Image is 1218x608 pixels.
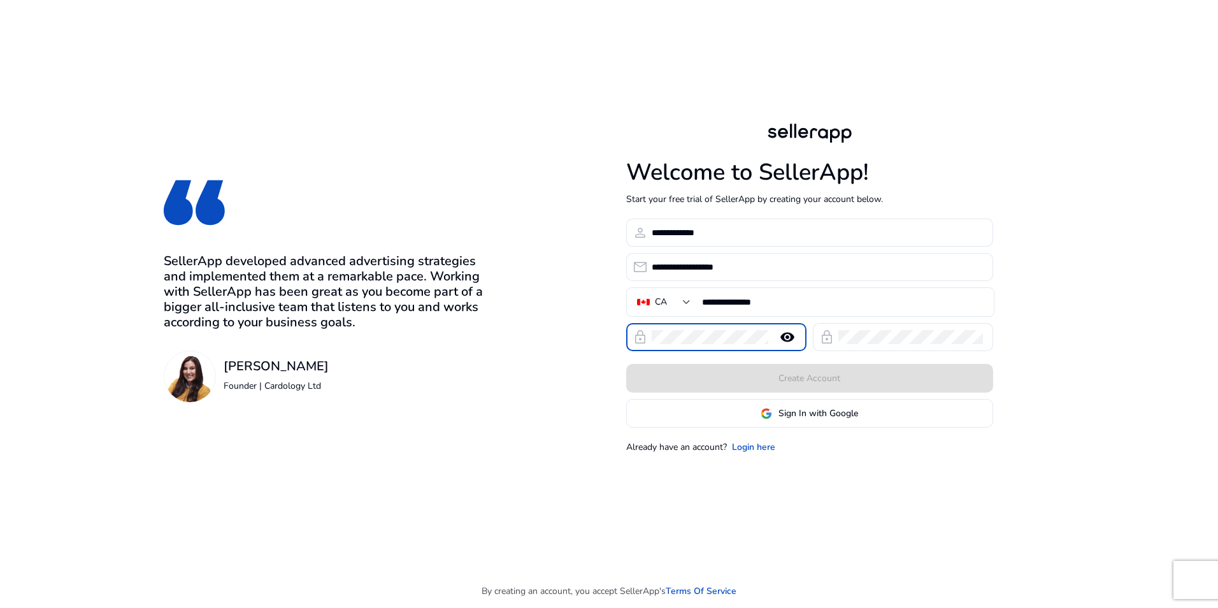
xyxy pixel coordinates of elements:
p: Already have an account? [626,440,727,454]
button: Sign In with Google [626,399,993,428]
h3: [PERSON_NAME] [224,359,329,374]
img: google-logo.svg [761,408,772,419]
span: lock [819,329,835,345]
p: Founder | Cardology Ltd [224,379,329,393]
span: Sign In with Google [778,407,858,420]
span: person [633,225,648,240]
mat-icon: remove_red_eye [772,329,803,345]
a: Terms Of Service [666,584,736,598]
p: Start your free trial of SellerApp by creating your account below. [626,192,993,206]
a: Login here [732,440,775,454]
div: CA [655,295,667,309]
h3: SellerApp developed advanced advertising strategies and implemented them at a remarkable pace. Wo... [164,254,490,330]
h1: Welcome to SellerApp! [626,159,993,186]
span: lock [633,329,648,345]
span: email [633,259,648,275]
